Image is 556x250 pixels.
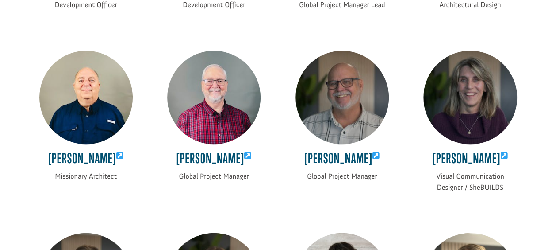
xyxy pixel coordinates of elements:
[16,9,122,27] div: [PERSON_NAME] donated $100
[16,19,23,26] img: emoji heart
[125,18,165,34] button: Donate
[16,27,122,34] div: to
[167,148,261,171] h4: [PERSON_NAME]
[39,51,133,145] img: David Damron
[24,35,78,42] span: , [GEOGRAPHIC_DATA]
[295,51,389,145] img: John Sims
[167,51,261,145] img: David Huneycutt
[21,27,73,34] strong: Project Shovel Ready
[423,171,517,193] p: Visual Communication Designer / SheBUILDS
[39,171,133,182] p: Missionary Architect
[423,51,517,145] img: Deborah Sims
[167,171,261,182] p: Global Project Manager
[16,35,22,42] img: US.png
[423,148,517,171] h4: [PERSON_NAME]
[295,148,389,171] h4: [PERSON_NAME]
[295,171,389,182] p: Global Project Manager
[39,148,133,171] h4: [PERSON_NAME]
